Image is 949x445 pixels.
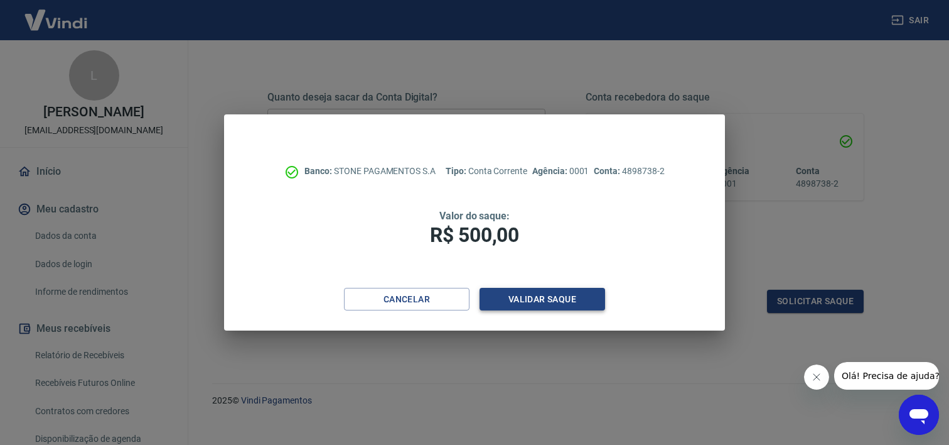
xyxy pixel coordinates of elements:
iframe: Button to launch messaging window [899,395,939,435]
span: Agência: [532,166,569,176]
span: Tipo: [446,166,468,176]
span: Banco: [304,166,334,176]
p: Conta Corrente [446,165,527,178]
span: R$ 500,00 [430,223,519,247]
iframe: Message from company [834,362,939,390]
p: 0001 [532,165,589,178]
p: 4898738-2 [594,165,664,178]
iframe: Close message [804,365,829,390]
span: Conta: [594,166,622,176]
span: Valor do saque: [439,210,510,222]
button: Cancelar [344,288,469,311]
span: Olá! Precisa de ajuda? [8,9,105,19]
p: STONE PAGAMENTOS S.A [304,165,436,178]
button: Validar saque [480,288,605,311]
